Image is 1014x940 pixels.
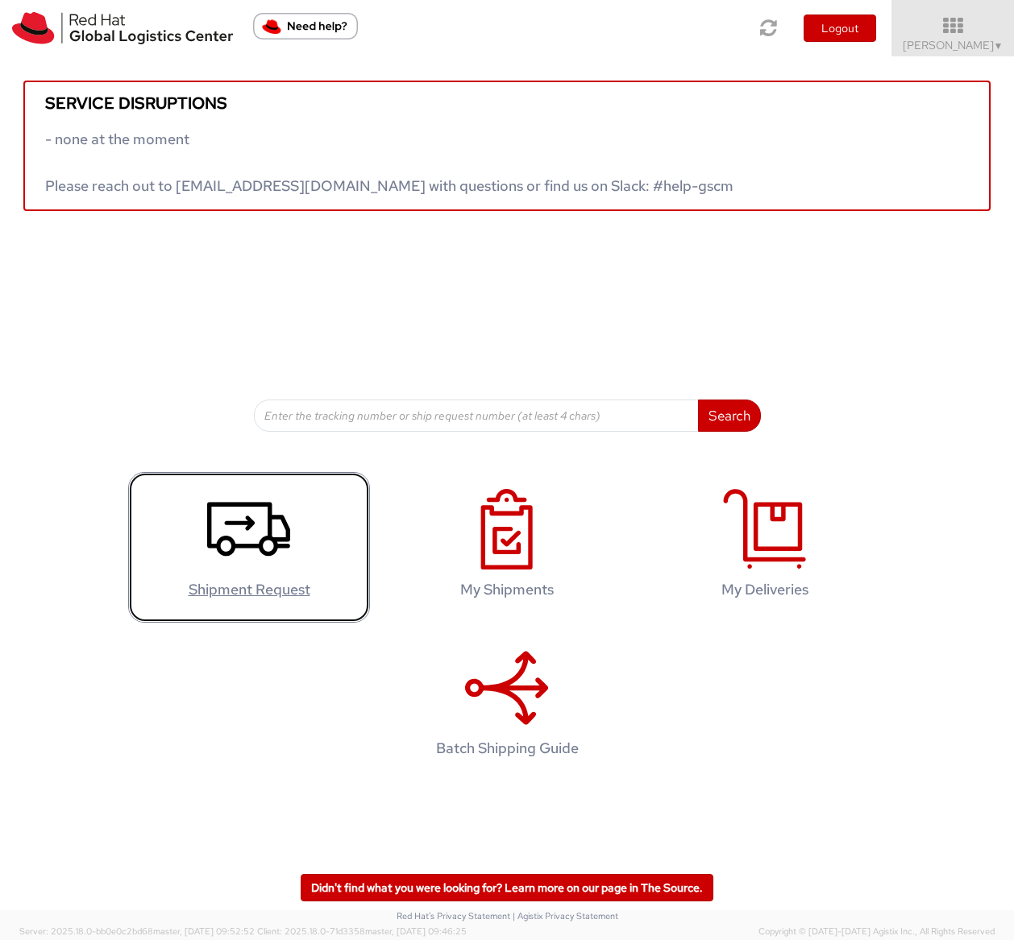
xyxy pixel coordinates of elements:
[513,910,618,921] a: | Agistix Privacy Statement
[397,910,510,921] a: Red Hat's Privacy Statement
[903,38,1004,52] span: [PERSON_NAME]
[45,130,733,195] span: - none at the moment Please reach out to [EMAIL_ADDRESS][DOMAIN_NAME] with questions or find us o...
[661,582,869,598] h4: My Deliveries
[257,926,467,937] span: Client: 2025.18.0-71d3358
[365,926,467,937] span: master, [DATE] 09:46:25
[644,472,886,623] a: My Deliveries
[403,740,611,756] h4: Batch Shipping Guide
[301,874,713,901] a: Didn't find what you were looking for? Learn more on our page in The Source.
[153,926,255,937] span: master, [DATE] 09:52:52
[128,472,370,623] a: Shipment Request
[994,39,1004,52] span: ▼
[386,631,628,781] a: Batch Shipping Guide
[403,582,611,598] h4: My Shipments
[145,582,353,598] h4: Shipment Request
[758,926,995,938] span: Copyright © [DATE]-[DATE] Agistix Inc., All Rights Reserved
[12,12,233,44] img: rh-logistics-00dfa346123c4ec078e1.svg
[45,94,969,112] h5: Service disruptions
[253,13,358,39] button: Need help?
[23,81,991,211] a: Service disruptions - none at the moment Please reach out to [EMAIL_ADDRESS][DOMAIN_NAME] with qu...
[698,400,761,432] button: Search
[19,926,255,937] span: Server: 2025.18.0-bb0e0c2bd68
[254,400,699,432] input: Enter the tracking number or ship request number (at least 4 chars)
[386,472,628,623] a: My Shipments
[804,14,876,42] button: Logout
